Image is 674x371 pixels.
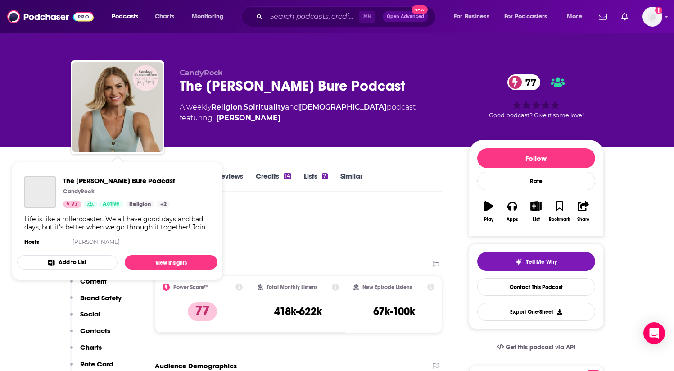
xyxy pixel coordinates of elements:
a: Contact This Podcast [477,278,595,296]
a: Credits14 [256,172,291,192]
a: Reviews [217,172,243,192]
div: 7 [322,173,327,179]
a: Show notifications dropdown [618,9,632,24]
div: Share [577,217,589,222]
span: Tell Me Why [526,258,557,266]
a: Lists7 [304,172,327,192]
button: Brand Safety [70,293,122,310]
p: Brand Safety [80,293,122,302]
div: 14 [284,173,291,179]
div: Search podcasts, credits, & more... [250,6,444,27]
a: Active [99,201,123,208]
span: CandyRock [180,69,223,77]
div: Rate [477,172,595,190]
span: Monitoring [192,10,224,23]
span: Podcasts [112,10,138,23]
a: [PERSON_NAME] [72,238,120,245]
div: 77Good podcast? Give it some love! [469,69,604,124]
h2: Audience Demographics [155,362,237,370]
div: Play [484,217,493,222]
button: Bookmark [548,195,571,228]
p: 77 [188,302,217,321]
a: Spirituality [244,103,285,111]
p: Social [80,310,100,318]
span: , [242,103,244,111]
button: Social [70,310,100,326]
span: ⌘ K [359,11,375,23]
img: Podchaser - Follow, Share and Rate Podcasts [7,8,94,25]
h3: 418k-622k [274,305,322,318]
p: Charts [80,343,102,352]
button: Contacts [70,326,110,343]
h4: Hosts [24,238,39,246]
h2: New Episode Listens [362,284,412,290]
button: Play [477,195,501,228]
button: open menu [561,9,593,24]
span: Open Advanced [387,14,424,19]
span: New [412,5,428,14]
input: Search podcasts, credits, & more... [266,9,359,24]
p: Rate Card [80,360,113,368]
span: Get this podcast via API [506,344,575,351]
button: Add to List [17,255,118,270]
button: Show profile menu [642,7,662,27]
h2: Power Score™ [173,284,208,290]
span: and [285,103,299,111]
button: Apps [501,195,524,228]
a: View Insights [125,255,217,270]
span: For Podcasters [504,10,547,23]
a: Similar [340,172,362,192]
span: 77 [516,74,541,90]
button: open menu [105,9,150,24]
div: List [533,217,540,222]
button: tell me why sparkleTell Me Why [477,252,595,271]
svg: Add a profile image [655,7,662,14]
img: The Candace Cameron Bure Podcast [72,62,163,152]
div: Life is like a rollercoaster. We all have good days and bad days, but it's better when we go thro... [24,215,210,231]
span: For Business [454,10,489,23]
button: Share [571,195,595,228]
img: tell me why sparkle [515,258,522,266]
div: A weekly podcast [180,102,416,124]
button: Follow [477,148,595,168]
a: Religion [126,201,154,208]
a: Show notifications dropdown [595,9,611,24]
a: [DEMOGRAPHIC_DATA] [299,103,387,111]
span: Active [103,200,120,209]
div: Bookmark [549,217,570,222]
span: Good podcast? Give it some love! [489,112,584,119]
button: Open AdvancedNew [383,11,428,22]
h3: 67k-100k [373,305,415,318]
a: +2 [157,201,170,208]
a: Religion [211,103,242,111]
a: Charts [149,9,180,24]
button: open menu [498,9,561,24]
img: User Profile [642,7,662,27]
a: The Candace Cameron Bure Podcast [63,176,175,185]
a: Get this podcast via API [489,336,583,358]
a: 77 [507,74,541,90]
button: List [524,195,547,228]
span: featuring [180,113,416,124]
a: Candace Cameron Bure [216,113,280,124]
button: Charts [70,343,102,360]
div: Open Intercom Messenger [643,322,665,344]
div: Apps [507,217,518,222]
span: 77 [72,200,78,209]
button: open menu [185,9,235,24]
span: Charts [155,10,174,23]
span: The [PERSON_NAME] Bure Podcast [63,176,175,185]
a: The Candace Cameron Bure Podcast [24,176,56,208]
p: CandyRock [63,188,95,195]
h2: Total Monthly Listens [267,284,317,290]
span: Logged in as KevinZ [642,7,662,27]
button: open menu [448,9,501,24]
span: More [567,10,582,23]
p: Contacts [80,326,110,335]
button: Export One-Sheet [477,303,595,321]
a: 77 [63,201,81,208]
